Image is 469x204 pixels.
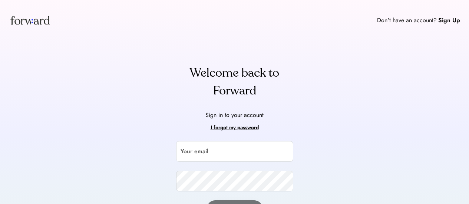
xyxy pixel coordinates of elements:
div: Sign in to your account [205,111,264,120]
div: Welcome back to Forward [176,64,293,100]
div: Sign Up [438,16,460,25]
div: Don't have an account? [377,16,437,25]
div: I forgot my password [211,123,259,132]
img: Forward logo [9,9,51,31]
